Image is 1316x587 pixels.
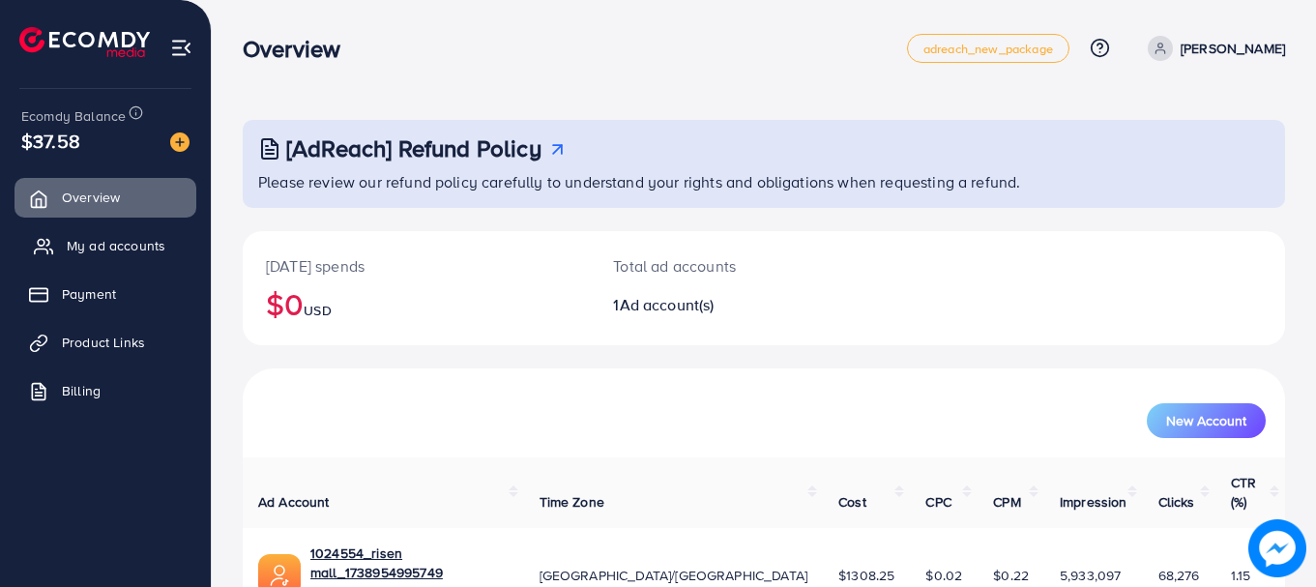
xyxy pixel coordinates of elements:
span: $1308.25 [838,566,894,585]
button: New Account [1147,403,1266,438]
img: logo [19,27,150,57]
span: $0.02 [925,566,962,585]
span: 5,933,097 [1060,566,1121,585]
span: Payment [62,284,116,304]
span: Time Zone [540,492,604,512]
p: [DATE] spends [266,254,567,278]
span: $37.58 [21,127,80,155]
span: Ecomdy Balance [21,106,126,126]
span: USD [304,301,331,320]
span: 1.15 [1231,566,1251,585]
span: CTR (%) [1231,473,1256,512]
h2: $0 [266,285,567,322]
a: 1024554_risen mall_1738954995749 [310,543,509,583]
span: Clicks [1158,492,1195,512]
img: image [1248,519,1306,577]
p: Total ad accounts [613,254,828,278]
span: [GEOGRAPHIC_DATA]/[GEOGRAPHIC_DATA] [540,566,808,585]
span: Overview [62,188,120,207]
span: Product Links [62,333,145,352]
a: Product Links [15,323,196,362]
span: CPC [925,492,950,512]
p: [PERSON_NAME] [1181,37,1285,60]
a: adreach_new_package [907,34,1069,63]
img: menu [170,37,192,59]
span: My ad accounts [67,236,165,255]
span: Cost [838,492,866,512]
span: adreach_new_package [923,43,1053,55]
span: CPM [993,492,1020,512]
span: New Account [1166,414,1246,427]
span: Ad Account [258,492,330,512]
h3: Overview [243,35,356,63]
h2: 1 [613,296,828,314]
span: Billing [62,381,101,400]
a: Payment [15,275,196,313]
span: $0.22 [993,566,1029,585]
span: 68,276 [1158,566,1200,585]
a: Overview [15,178,196,217]
a: [PERSON_NAME] [1140,36,1285,61]
a: Billing [15,371,196,410]
span: Ad account(s) [620,294,715,315]
img: image [170,132,190,152]
h3: [AdReach] Refund Policy [286,134,541,162]
span: Impression [1060,492,1127,512]
a: My ad accounts [15,226,196,265]
p: Please review our refund policy carefully to understand your rights and obligations when requesti... [258,170,1273,193]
